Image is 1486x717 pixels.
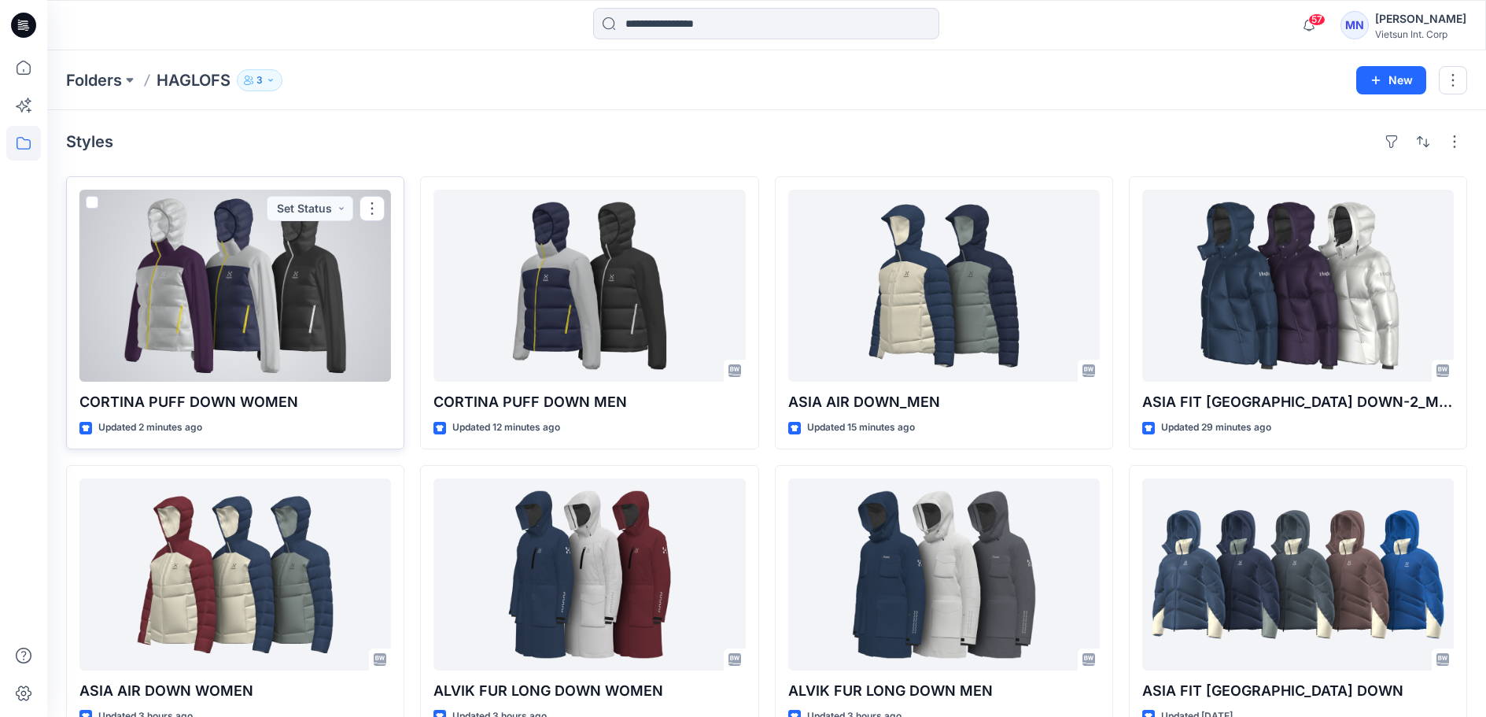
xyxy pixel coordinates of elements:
[807,419,915,436] p: Updated 15 minutes ago
[433,680,745,702] p: ALVIK FUR LONG DOWN WOMEN
[788,391,1100,413] p: ASIA AIR DOWN_MEN
[788,479,1100,671] a: ALVIK FUR LONG DOWN MEN
[237,69,282,91] button: 3
[1356,66,1426,94] button: New
[79,479,391,671] a: ASIA AIR DOWN WOMEN
[66,132,113,151] h4: Styles
[788,680,1100,702] p: ALVIK FUR LONG DOWN MEN
[1308,13,1326,26] span: 57
[433,190,745,382] a: CORTINA PUFF DOWN MEN
[1161,419,1271,436] p: Updated 29 minutes ago
[433,391,745,413] p: CORTINA PUFF DOWN MEN
[788,190,1100,382] a: ASIA AIR DOWN_MEN
[1142,479,1454,671] a: ASIA FIT STOCKHOLM DOWN
[1375,28,1466,40] div: Vietsun Int. Corp
[1142,391,1454,413] p: ASIA FIT [GEOGRAPHIC_DATA] DOWN-2_MEN
[256,72,263,89] p: 3
[98,419,202,436] p: Updated 2 minutes ago
[1142,190,1454,382] a: ASIA FIT STOCKHOLM DOWN-2_MEN
[433,479,745,671] a: ALVIK FUR LONG DOWN WOMEN
[79,391,391,413] p: CORTINA PUFF DOWN WOMEN
[452,419,560,436] p: Updated 12 minutes ago
[157,69,230,91] p: HAGLOFS
[1340,11,1369,39] div: MN
[1142,680,1454,702] p: ASIA FIT [GEOGRAPHIC_DATA] DOWN
[66,69,122,91] a: Folders
[79,680,391,702] p: ASIA AIR DOWN WOMEN
[79,190,391,382] a: CORTINA PUFF DOWN WOMEN
[1375,9,1466,28] div: [PERSON_NAME]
